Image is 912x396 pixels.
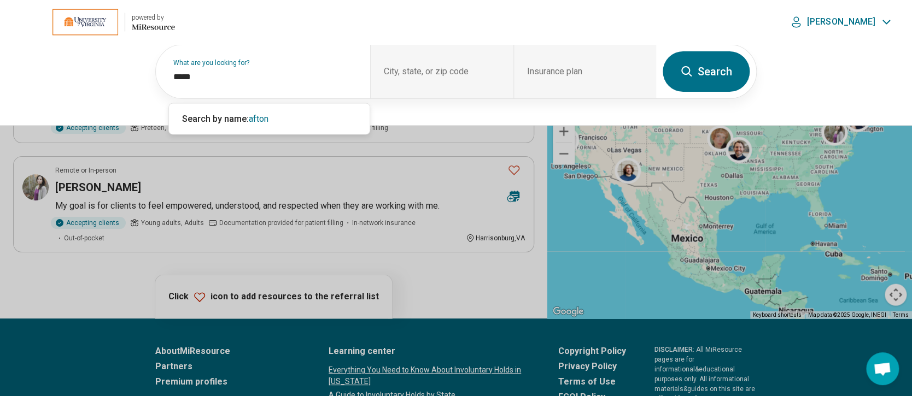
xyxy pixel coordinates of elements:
[663,51,750,92] button: Search
[249,113,268,123] span: afton
[132,13,175,22] div: powered by
[866,352,899,385] div: Open chat
[169,103,370,134] div: Suggestions
[173,60,357,66] label: What are you looking for?
[52,9,118,35] img: University of Virginia
[182,113,249,123] span: Search by name:
[807,16,875,27] p: [PERSON_NAME]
